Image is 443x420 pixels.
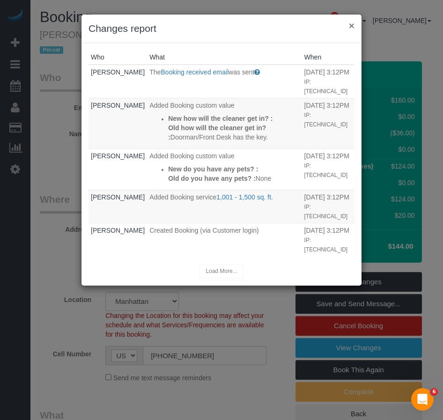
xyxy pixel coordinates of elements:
[147,50,302,65] th: What
[149,68,161,76] span: The
[149,193,216,201] span: Added Booking service
[216,193,273,201] a: 1,001 - 1,500 sq. ft.
[304,162,348,178] small: IP: [TECHNICAL_ID]
[89,22,354,36] h3: Changes report
[149,152,234,160] span: Added Booking custom value
[149,227,258,234] span: Created Booking (via Customer login)
[89,223,147,256] td: Who
[304,79,348,95] small: IP: [TECHNICAL_ID]
[168,115,273,122] strong: New how will the cleaner get in? :
[161,68,229,76] a: Booking received email
[91,102,145,109] a: [PERSON_NAME]
[168,175,256,182] strong: Old do you have any pets? :
[304,204,348,220] small: IP: [TECHNICAL_ID]
[147,223,302,256] td: What
[89,148,147,190] td: Who
[168,124,266,141] strong: Old how will the cleaner get in? :
[168,123,299,142] p: Doorman/Front Desk has the key.
[91,152,145,160] a: [PERSON_NAME]
[168,165,258,173] strong: New do you have any pets? :
[302,148,354,190] td: When
[147,98,302,148] td: What
[304,237,348,253] small: IP: [TECHNICAL_ID]
[302,190,354,223] td: When
[147,148,302,190] td: What
[168,174,299,183] p: None
[91,193,145,201] a: [PERSON_NAME]
[89,65,147,98] td: Who
[302,65,354,98] td: When
[149,102,234,109] span: Added Booking custom value
[302,223,354,256] td: When
[89,98,147,148] td: Who
[147,65,302,98] td: What
[302,98,354,148] td: When
[91,227,145,234] a: [PERSON_NAME]
[302,50,354,65] th: When
[304,112,348,128] small: IP: [TECHNICAL_ID]
[81,15,362,286] sui-modal: Changes report
[91,68,145,76] a: [PERSON_NAME]
[229,68,254,76] span: was sent
[430,388,438,396] span: 6
[349,21,354,30] button: ×
[411,388,434,411] iframe: Intercom live chat
[147,190,302,223] td: What
[89,50,147,65] th: Who
[89,190,147,223] td: Who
